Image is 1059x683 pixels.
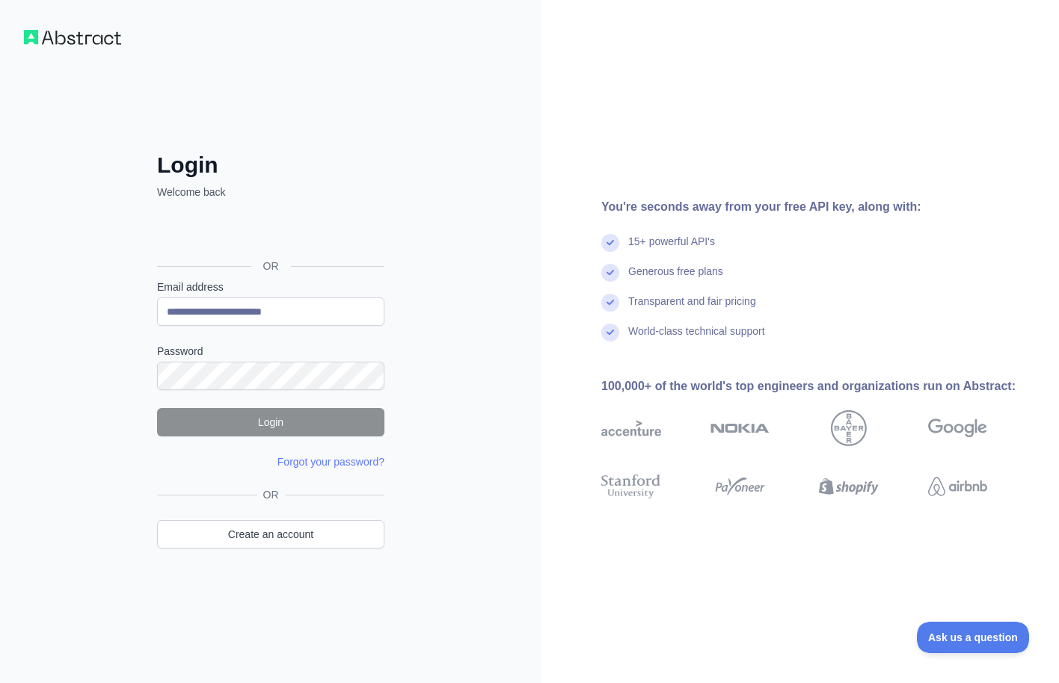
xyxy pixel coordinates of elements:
span: OR [257,487,285,502]
label: Email address [157,279,384,294]
img: accenture [601,410,661,446]
a: Forgot your password? [277,456,384,468]
div: Transparent and fair pricing [628,294,756,324]
div: Generous free plans [628,264,723,294]
div: Sign in with Google. Opens in new tab [157,216,381,249]
p: Welcome back [157,185,384,200]
label: Password [157,344,384,359]
img: check mark [601,294,619,312]
img: check mark [601,264,619,282]
button: Login [157,408,384,436]
img: nokia [710,410,770,446]
img: airbnb [928,472,988,501]
div: You're seconds away from your free API key, along with: [601,198,1035,216]
img: shopify [819,472,879,501]
img: check mark [601,324,619,341]
a: Create an account [157,520,384,548]
img: stanford university [601,472,661,501]
img: payoneer [710,472,770,501]
div: World-class technical support [628,324,765,353]
img: google [928,410,988,446]
div: 15+ powerful API's [628,234,715,264]
iframe: Toggle Customer Support [917,622,1029,653]
iframe: Sign in with Google Button [150,216,389,249]
img: bayer [831,410,867,446]
h2: Login [157,152,384,179]
div: 100,000+ of the world's top engineers and organizations run on Abstract: [601,377,1035,395]
span: OR [251,259,291,273]
img: Workflow [24,30,121,45]
img: check mark [601,234,619,252]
